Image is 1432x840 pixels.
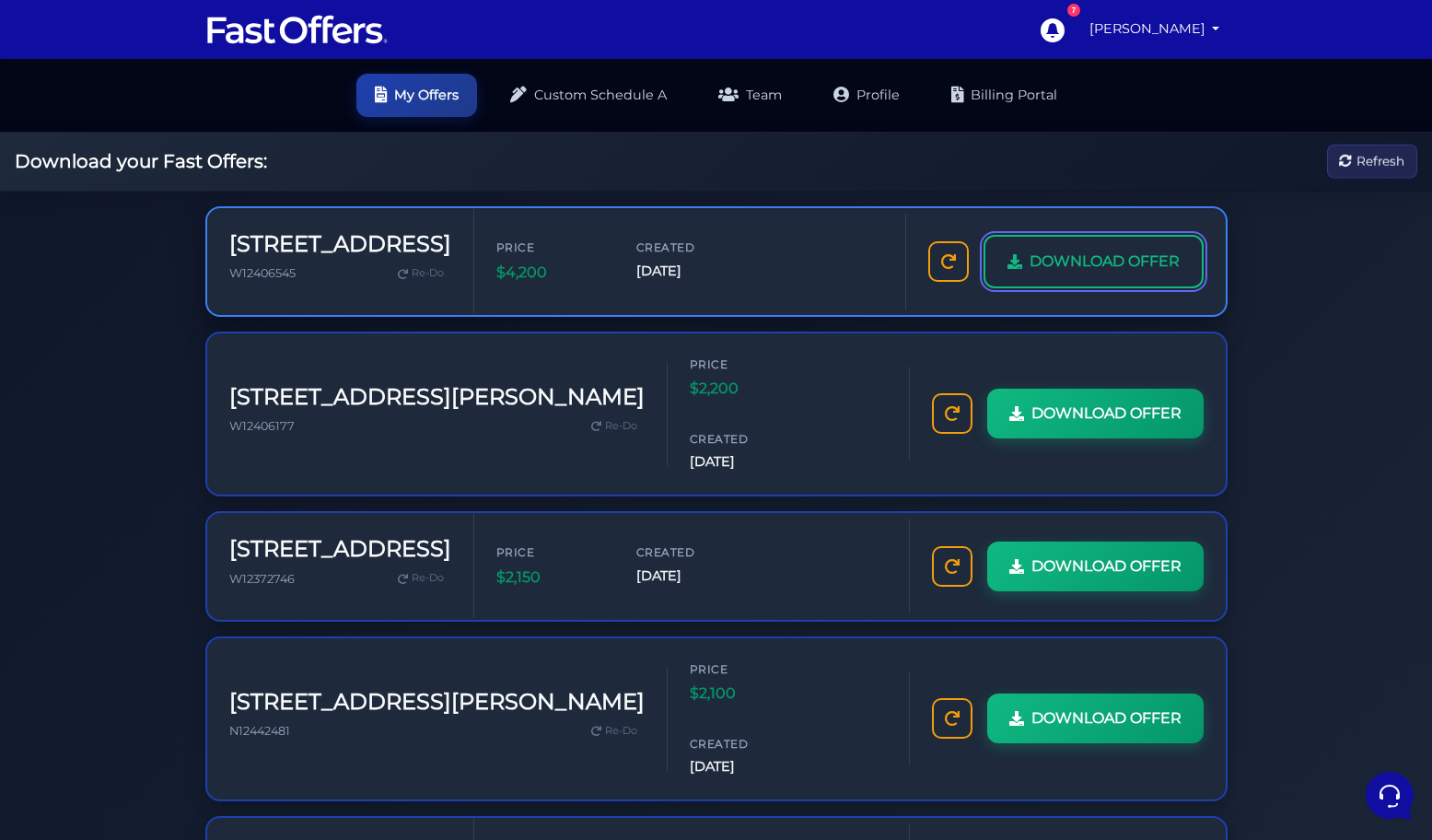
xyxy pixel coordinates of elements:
span: Created [690,735,800,752]
h3: [STREET_ADDRESS][PERSON_NAME] [229,689,645,716]
span: Price [690,356,800,373]
span: Aura [77,133,292,151]
span: Price [496,239,607,256]
button: Refresh [1327,145,1417,179]
h2: Download your Fast Offers: [15,150,267,172]
a: DOWNLOAD OFFER [984,235,1204,288]
a: Open Help Center [229,332,339,347]
span: Start a Conversation [133,270,258,285]
span: $2,150 [496,566,607,589]
a: Re-Do [390,262,451,286]
span: $2,100 [690,682,800,706]
span: $4,200 [496,261,607,285]
span: Find an Answer [29,332,125,347]
span: DOWNLOAD OFFER [1031,554,1182,578]
a: Re-Do [584,719,645,743]
span: Created [690,430,800,448]
span: W12406545 [229,266,296,280]
button: Messages [128,591,241,634]
span: Price [496,543,607,561]
span: DOWNLOAD OFFER [1031,402,1182,426]
span: Your Conversations [29,103,149,118]
p: You: I know I can change it on PDF I just want it to always be like this since I have to change e... [77,226,283,244]
a: 7 [1030,8,1073,51]
span: $2,200 [690,377,800,401]
span: Price [690,660,800,678]
span: [DATE] [690,756,800,777]
a: See all [297,103,339,118]
span: [DATE] [690,451,800,472]
a: Profile [815,74,918,117]
a: Billing Portal [933,74,1076,117]
span: Created [636,239,747,256]
img: dark [29,205,66,242]
span: N12442481 [229,724,290,738]
span: Re-Do [412,570,444,587]
a: DOWNLOAD OFFER [987,694,1204,743]
button: Start a Conversation [29,259,339,296]
a: DOWNLOAD OFFER [987,389,1204,438]
span: [DATE] [636,261,747,282]
a: DOWNLOAD OFFER [987,542,1204,591]
h2: Hello [PERSON_NAME] 👋 [15,15,309,74]
span: DOWNLOAD OFFER [1030,250,1180,274]
a: Re-Do [584,414,645,438]
a: AuraYou:I know I can change it on PDF I just want it to always be like this since I have to chang... [22,196,346,251]
span: Aura [77,204,283,222]
h3: [STREET_ADDRESS] [229,536,451,563]
a: Custom Schedule A [492,74,685,117]
p: Home [55,617,87,634]
a: [PERSON_NAME] [1082,11,1228,47]
p: Messages [158,617,211,634]
span: W12406177 [229,419,295,433]
iframe: Customerly Messenger Launcher [1362,768,1417,823]
p: 5mo ago [294,204,339,220]
p: [DATE] [303,133,339,149]
h3: [STREET_ADDRESS] [229,231,451,258]
input: Search for an Article... [41,372,301,391]
p: You: Please this is urgent I cannot write offers and I have offers that need to be written up [77,155,292,173]
span: Refresh [1356,151,1404,171]
span: DOWNLOAD OFFER [1031,706,1182,730]
span: [DATE] [636,566,747,587]
a: Re-Do [390,566,451,590]
button: Help [240,591,354,634]
span: W12372746 [229,572,295,586]
p: Help [285,617,309,634]
span: Re-Do [412,265,444,282]
a: Team [700,74,800,117]
button: Home [15,591,128,634]
a: My Offers [356,74,477,117]
span: Re-Do [605,418,637,435]
a: AuraYou:Please this is urgent I cannot write offers and I have offers that need to be written up[... [22,125,346,181]
h3: [STREET_ADDRESS][PERSON_NAME] [229,384,645,411]
div: 7 [1067,4,1080,17]
span: Created [636,543,747,561]
img: dark [29,134,66,171]
span: Re-Do [605,723,637,740]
